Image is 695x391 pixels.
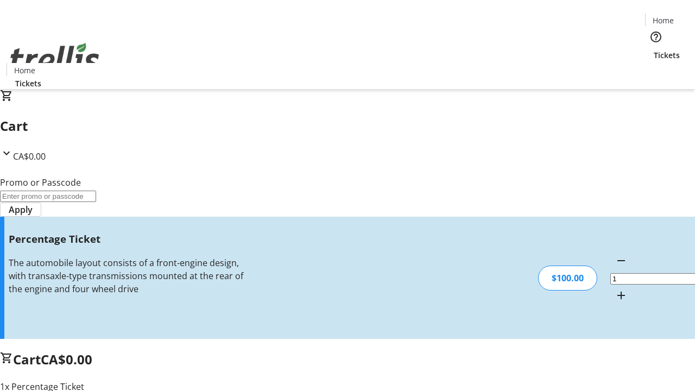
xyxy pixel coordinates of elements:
img: Orient E2E Organization SeylOnxuSj's Logo [7,31,103,85]
div: $100.00 [538,266,597,291]
span: Home [653,15,674,26]
span: Apply [9,203,33,216]
a: Home [646,15,680,26]
button: Decrement by one [610,250,632,272]
span: Tickets [654,49,680,61]
h3: Percentage Ticket [9,231,246,247]
a: Tickets [645,49,688,61]
span: Tickets [15,78,41,89]
span: Home [14,65,35,76]
button: Increment by one [610,285,632,306]
button: Help [645,26,667,48]
button: Cart [645,61,667,83]
a: Home [7,65,42,76]
div: The automobile layout consists of a front-engine design, with transaxle-type transmissions mounte... [9,256,246,295]
a: Tickets [7,78,50,89]
span: CA$0.00 [13,150,46,162]
span: CA$0.00 [41,350,92,368]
